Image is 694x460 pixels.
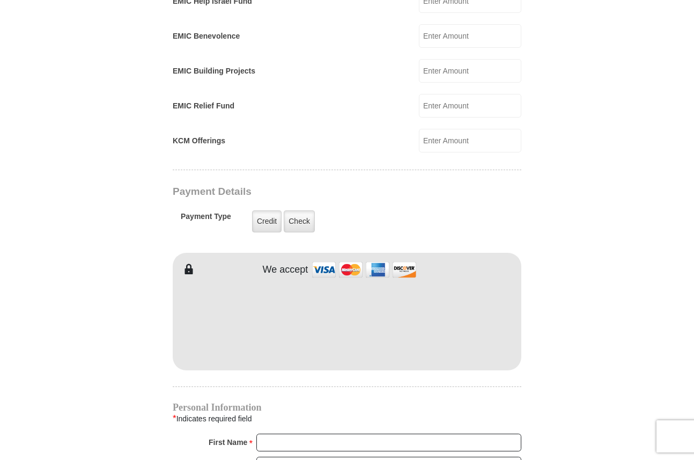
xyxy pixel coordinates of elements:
label: EMIC Benevolence [173,31,240,42]
input: Enter Amount [419,59,521,83]
label: Check [284,210,315,232]
img: credit cards accepted [311,258,418,281]
h4: We accept [263,264,308,276]
input: Enter Amount [419,94,521,118]
input: Enter Amount [419,129,521,152]
h5: Payment Type [181,212,231,227]
label: KCM Offerings [173,135,225,147]
strong: First Name [209,435,247,450]
div: Indicates required field [173,412,521,426]
h3: Payment Details [173,186,446,198]
h4: Personal Information [173,403,521,412]
label: EMIC Building Projects [173,65,255,77]
input: Enter Amount [419,24,521,48]
label: Credit [252,210,282,232]
label: EMIC Relief Fund [173,100,234,112]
